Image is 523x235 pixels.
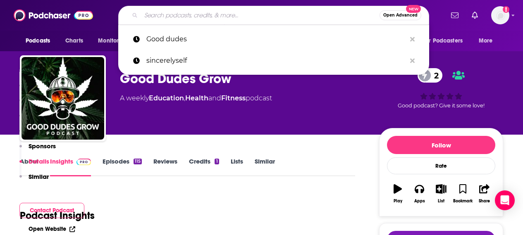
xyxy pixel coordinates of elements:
[60,33,88,49] a: Charts
[29,226,75,233] a: Open Website
[387,179,408,209] button: Play
[208,94,221,102] span: and
[26,35,50,47] span: Podcasts
[380,10,421,20] button: Open AdvancedNew
[134,159,142,164] div: 115
[118,28,429,50] a: Good dudes
[387,136,495,154] button: Follow
[118,50,429,71] a: sincerelyself
[453,199,473,204] div: Bookmark
[184,94,185,102] span: ,
[418,33,475,49] button: open menu
[189,157,219,176] a: Credits1
[19,203,84,218] button: Contact Podcast
[215,159,219,164] div: 1
[14,7,93,23] img: Podchaser - Follow, Share and Rate Podcasts
[473,33,503,49] button: open menu
[153,157,177,176] a: Reviews
[149,94,184,102] a: Education
[468,8,481,22] a: Show notifications dropdown
[491,6,509,24] img: User Profile
[118,6,429,25] div: Search podcasts, credits, & more...
[141,9,380,22] input: Search podcasts, credits, & more...
[231,157,243,176] a: Lists
[221,94,246,102] a: Fitness
[146,50,406,71] p: sincerelyself
[103,157,142,176] a: Episodes115
[19,157,49,173] button: Details
[394,199,402,204] div: Play
[383,13,418,17] span: Open Advanced
[448,8,462,22] a: Show notifications dropdown
[438,199,444,204] div: List
[426,68,443,83] span: 2
[398,102,485,109] span: Good podcast? Give it some love!
[255,157,275,176] a: Similar
[495,190,515,210] div: Open Intercom Messenger
[92,33,138,49] button: open menu
[479,35,493,47] span: More
[406,5,421,13] span: New
[120,93,272,103] div: A weekly podcast
[21,57,104,140] img: Good Dudes Grow
[491,6,509,24] span: Logged in as Leighn
[452,179,473,209] button: Bookmark
[20,33,61,49] button: open menu
[503,6,509,13] svg: Add a profile image
[423,35,463,47] span: For Podcasters
[387,157,495,174] div: Rate
[491,6,509,24] button: Show profile menu
[185,94,208,102] a: Health
[418,68,443,83] a: 2
[29,173,49,180] p: Similar
[474,179,495,209] button: Share
[98,35,127,47] span: Monitoring
[146,28,406,50] p: Good dudes
[408,179,430,209] button: Apps
[29,157,49,165] p: Details
[65,35,83,47] span: Charts
[19,173,49,188] button: Similar
[430,179,452,209] button: List
[414,199,425,204] div: Apps
[379,63,503,114] div: 2Good podcast? Give it some love!
[479,199,490,204] div: Share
